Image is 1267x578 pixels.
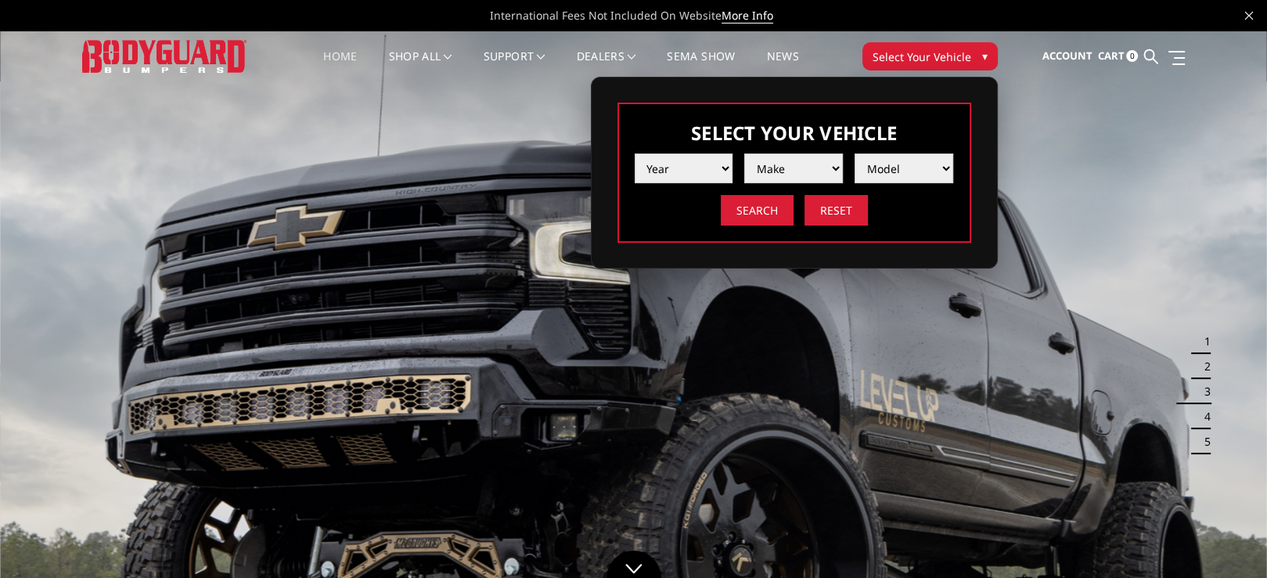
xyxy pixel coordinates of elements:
span: 0 [1126,50,1138,62]
button: 1 of 5 [1195,329,1211,354]
span: Select Your Vehicle [873,49,971,65]
a: Cart 0 [1097,35,1138,78]
button: 5 of 5 [1195,429,1211,454]
button: 2 of 5 [1195,354,1211,379]
img: BODYGUARD BUMPERS [82,40,247,72]
button: 3 of 5 [1195,379,1211,404]
a: SEMA Show [667,51,735,81]
a: shop all [389,51,452,81]
button: Select Your Vehicle [862,42,998,70]
a: Support [484,51,545,81]
input: Search [721,195,794,226]
select: Please select the value from list. [744,154,843,183]
span: Account [1042,49,1092,63]
a: Home [323,51,357,81]
input: Reset [804,195,868,226]
a: News [766,51,798,81]
a: Dealers [577,51,636,81]
span: ▾ [982,48,988,64]
a: Click to Down [607,551,661,578]
span: Cart [1097,49,1124,63]
select: Please select the value from list. [635,154,733,183]
iframe: Chat Widget [1189,503,1267,578]
a: Account [1042,35,1092,78]
h3: Select Your Vehicle [635,120,954,146]
a: More Info [722,8,773,23]
button: 4 of 5 [1195,404,1211,429]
